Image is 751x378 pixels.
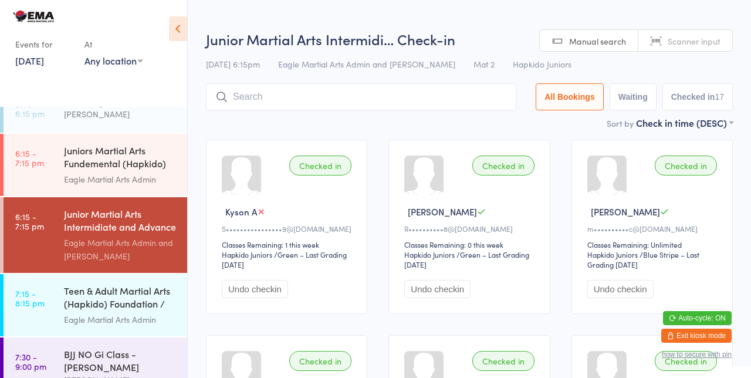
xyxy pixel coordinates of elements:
time: 6:15 - 7:15 pm [15,148,44,167]
div: Hapkido Juniors [587,249,638,259]
div: Checked in [655,351,717,371]
div: Hapkido Juniors [222,249,272,259]
button: how to secure with pin [662,350,732,359]
div: Classes Remaining: Unlimited [587,239,720,249]
div: S••••••••••••••••9@[DOMAIN_NAME] [222,224,355,234]
button: Undo checkin [222,280,288,298]
span: [DATE] 6:15pm [206,58,260,70]
label: Sort by [607,117,634,129]
input: Search [206,83,516,110]
a: 6:15 -7:15 pmJunior Martial Arts Intermidiate and Advance (Hap...Eagle Martial Arts Admin and [PE... [4,197,187,273]
button: Exit kiosk mode [661,329,732,343]
span: Kyson A [225,205,257,218]
h2: Junior Martial Arts Intermidi… Check-in [206,29,733,49]
button: Undo checkin [587,280,654,298]
span: Scanner input [668,35,720,47]
div: Events for [15,35,73,54]
div: Checked in [472,156,535,176]
img: Eagle Martial Arts [12,10,56,23]
span: [PERSON_NAME] [591,205,660,218]
time: 7:15 - 8:15 pm [15,289,45,308]
div: Check in time (DESC) [636,116,733,129]
a: 5:45 -6:15 pmLittle Eagles[PERSON_NAME] [4,85,187,133]
time: 6:15 - 7:15 pm [15,212,44,231]
div: Checked in [655,156,717,176]
button: Undo checkin [404,280,471,298]
div: Checked in [289,351,351,371]
time: 7:30 - 9:00 pm [15,352,46,371]
div: Classes Remaining: 1 this week [222,239,355,249]
div: m••••••••••c@[DOMAIN_NAME] [587,224,720,234]
div: Checked in [289,156,351,176]
span: Manual search [569,35,626,47]
button: Checked in17 [662,83,733,110]
button: All Bookings [536,83,604,110]
div: At [84,35,143,54]
a: [DATE] [15,54,44,67]
button: Waiting [610,83,657,110]
div: Eagle Martial Arts Admin [64,173,177,186]
span: Eagle Martial Arts Admin and [PERSON_NAME] [278,58,455,70]
div: Checked in [472,351,535,371]
div: Teen & Adult Martial Arts (Hapkido) Foundation / F... [64,284,177,313]
time: 5:45 - 6:15 pm [15,99,45,118]
button: Auto-cycle: ON [663,311,732,325]
div: BJJ NO Gi Class - [PERSON_NAME] [64,347,177,373]
div: Juniors Martial Arts Fundemental (Hapkido) Mat 2 [64,144,177,173]
div: Any location [84,54,143,67]
div: [PERSON_NAME] [64,107,177,121]
a: 7:15 -8:15 pmTeen & Adult Martial Arts (Hapkido) Foundation / F...Eagle Martial Arts Admin [4,274,187,336]
div: 17 [715,92,724,102]
span: Mat 2 [473,58,495,70]
div: R••••••••••8@[DOMAIN_NAME] [404,224,537,234]
div: Classes Remaining: 0 this week [404,239,537,249]
a: 6:15 -7:15 pmJuniors Martial Arts Fundemental (Hapkido) Mat 2Eagle Martial Arts Admin [4,134,187,196]
span: [PERSON_NAME] [408,205,477,218]
div: Hapkido Juniors [404,249,455,259]
div: Eagle Martial Arts Admin [64,313,177,326]
span: Hapkido Juniors [513,58,571,70]
div: Junior Martial Arts Intermidiate and Advance (Hap... [64,207,177,236]
div: Eagle Martial Arts Admin and [PERSON_NAME] [64,236,177,263]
